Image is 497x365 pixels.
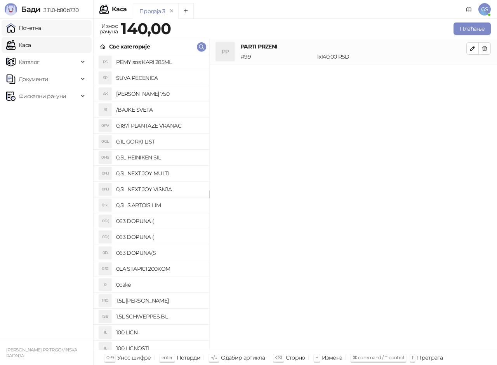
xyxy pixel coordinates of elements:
[99,326,111,339] div: 1L
[353,355,404,360] span: ⌘ command / ⌃ control
[241,42,466,51] h4: PARTI PRZENI
[116,119,203,132] h4: 0,187l PLANTAZE VRANAC
[116,167,203,180] h4: 0,5L NEXT JOY MULTI
[177,353,201,363] div: Потврди
[40,7,78,14] span: 3.11.0-b80b730
[116,183,203,195] h4: 0,5L NEXT JOY VISNJA
[221,353,265,363] div: Одабир артикла
[275,355,282,360] span: ⌫
[121,19,171,38] strong: 140,00
[109,42,150,51] div: Све категорије
[116,310,203,323] h4: 1,5L SCHWEPPES BL
[322,353,342,363] div: Измена
[6,20,41,36] a: Почетна
[112,6,127,12] div: Каса
[21,5,40,14] span: Бади
[116,104,203,116] h4: /BAJKE SVETA
[116,56,203,68] h4: PEMY sos KARI 285ML
[99,247,111,259] div: 0D
[99,151,111,164] div: 0HS
[211,355,217,360] span: ↑/↓
[19,71,48,87] span: Документи
[139,7,165,16] div: Продаја 3
[116,326,203,339] h4: 100 LICN
[316,355,318,360] span: +
[5,3,17,16] img: Logo
[116,231,203,243] h4: 063 DOPUNA (
[99,231,111,243] div: 0D(
[116,279,203,291] h4: 0cake
[239,52,315,61] div: # 99
[412,355,413,360] span: f
[99,167,111,180] div: 0NJ
[116,88,203,100] h4: [PERSON_NAME] 750
[116,263,203,275] h4: 0LA STAPICI 200KOM
[106,355,113,360] span: 0-9
[99,183,111,195] div: 0NJ
[162,355,173,360] span: enter
[19,54,40,70] span: Каталог
[286,353,305,363] div: Сторно
[116,247,203,259] h4: 063 DOPUNA(S
[94,54,209,350] div: grid
[116,215,203,227] h4: 063 DOPUNA (
[463,3,475,16] a: Документација
[99,72,111,84] div: SP
[117,353,151,363] div: Унос шифре
[315,52,468,61] div: 1 x 140,00 RSD
[99,56,111,68] div: PS
[116,151,203,164] h4: 0,5L HEINIKEN SIL
[178,3,194,19] button: Add tab
[454,22,491,35] button: Плаћање
[99,342,111,355] div: 1L
[99,88,111,100] div: AK
[99,104,111,116] div: /S
[417,353,443,363] div: Претрага
[167,8,177,14] button: remove
[99,279,111,291] div: 0
[99,294,111,307] div: 1RG
[116,342,203,355] h4: 100 LICNOSTI
[19,88,66,104] span: Фискални рачуни
[99,263,111,275] div: 0S2
[478,3,491,16] span: GS
[99,199,111,211] div: 0SL
[6,347,77,358] small: [PERSON_NAME] PR TRGOVINSKA RADNJA
[116,135,203,148] h4: 0,1L GORKI LIST
[116,199,203,211] h4: 0,5L S.ARTOIS LIM
[99,135,111,148] div: 0GL
[99,310,111,323] div: 1SB
[116,72,203,84] h4: SUVA PECENICA
[216,42,235,61] div: PP
[99,215,111,227] div: 0D(
[6,37,31,53] a: Каса
[99,119,111,132] div: 0PV
[98,21,119,36] div: Износ рачуна
[116,294,203,307] h4: 1,5L [PERSON_NAME]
